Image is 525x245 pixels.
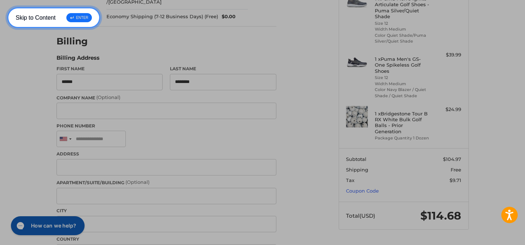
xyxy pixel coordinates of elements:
[375,87,431,99] li: Color Navy Blazer / Quiet Shade / Quiet Shade
[375,32,431,44] li: Color Quiet Shade/Puma Silver/Quiet Shade
[375,81,431,87] li: Width Medium
[57,179,276,186] label: Apartment/Suite/Building
[346,167,368,173] span: Shipping
[375,26,431,32] li: Width Medium
[106,13,218,20] span: Economy Shipping (7-12 Business Days) (Free)
[375,75,431,81] li: Size 12
[346,188,379,194] a: Coupon Code
[57,131,74,147] div: United States: +1
[443,156,461,162] span: $104.97
[96,94,120,100] small: (Optional)
[57,94,276,101] label: Company Name
[375,20,431,27] li: Size 12
[375,135,431,141] li: Package Quantity 1 Dozen
[57,151,276,157] label: Address
[432,106,461,113] div: $24.99
[375,56,431,74] h4: 1 x Puma Men's GS-One Spikeless Golf Shoes
[451,167,461,173] span: Free
[450,177,461,183] span: $9.71
[170,66,276,72] label: Last Name
[125,179,149,185] small: (Optional)
[57,66,163,72] label: First Name
[7,214,87,238] iframe: Gorgias live chat messenger
[346,177,354,183] span: Tax
[57,236,276,242] label: Country
[420,209,461,222] span: $114.68
[218,13,236,20] span: $0.00
[57,208,276,214] label: City
[346,212,375,219] span: Total (USD)
[375,111,431,134] h4: 1 x Bridgestone Tour B RX White Bulk Golf Balls - Prior Generation
[346,156,366,162] span: Subtotal
[432,51,461,59] div: $39.99
[57,123,276,129] label: Phone Number
[57,54,100,66] legend: Billing Address
[57,36,99,47] h2: Billing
